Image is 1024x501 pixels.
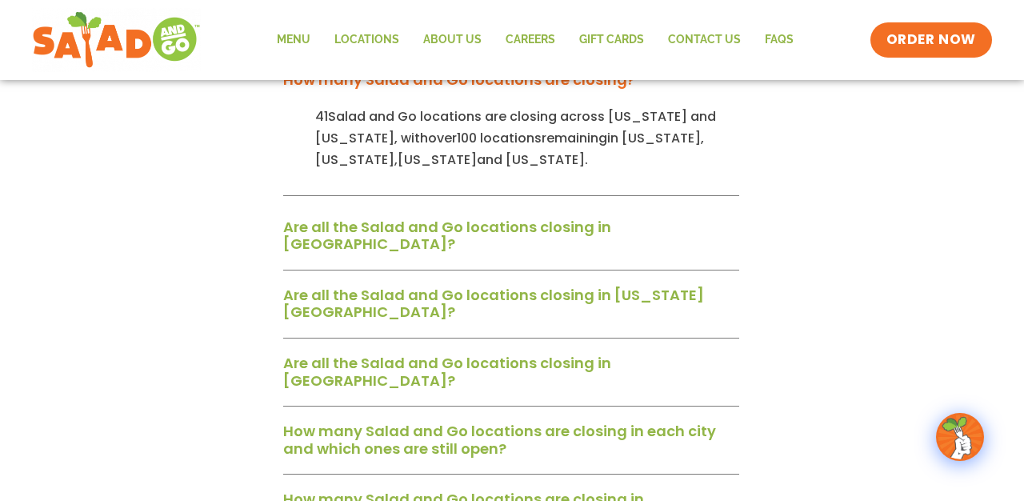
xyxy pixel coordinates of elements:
[886,30,976,50] span: ORDER NOW
[283,217,611,255] a: Are all the Salad and Go locations closing in [GEOGRAPHIC_DATA]?
[477,150,585,169] span: and [US_STATE]
[283,416,739,475] div: How many Salad and Go locations are closing in each city and which ones are still open?
[283,421,716,459] a: How many Salad and Go locations are closing in each city and which ones are still open?
[457,129,542,147] span: 100 locations
[753,22,806,58] a: FAQs
[567,22,656,58] a: GIFT CARDS
[283,65,739,106] div: How many Salad and Go locations are closing?
[428,129,457,147] span: over
[870,22,992,58] a: ORDER NOW
[494,22,567,58] a: Careers
[394,129,428,147] span: , with
[265,22,322,58] a: Menu
[283,353,611,391] a: Are all the Salad and Go locations closing in [GEOGRAPHIC_DATA]?
[411,22,494,58] a: About Us
[328,107,417,126] span: Salad and Go
[656,22,753,58] a: Contact Us
[938,415,982,459] img: wpChatIcon
[322,22,411,58] a: Locations
[265,22,806,58] nav: Menu
[32,8,201,72] img: new-SAG-logo-768×292
[315,107,328,126] span: 41
[283,348,739,407] div: Are all the Salad and Go locations closing in [GEOGRAPHIC_DATA]?
[315,107,716,147] span: locations are closing across [US_STATE] and [US_STATE]
[542,129,607,147] span: remaining
[283,285,704,323] a: Are all the Salad and Go locations closing in [US_STATE][GEOGRAPHIC_DATA]?
[585,150,588,169] span: .
[283,106,739,196] div: How many Salad and Go locations are closing?
[283,280,739,339] div: Are all the Salad and Go locations closing in [US_STATE][GEOGRAPHIC_DATA]?
[398,150,477,169] span: [US_STATE]
[283,212,739,271] div: Are all the Salad and Go locations closing in [GEOGRAPHIC_DATA]?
